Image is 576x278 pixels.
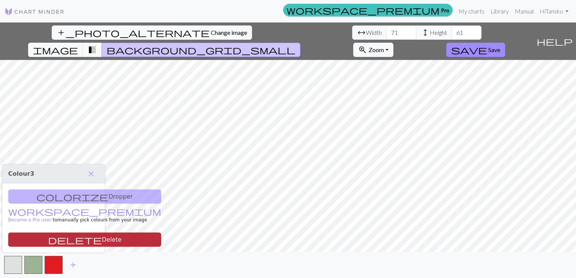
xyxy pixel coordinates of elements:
button: Close [83,167,99,180]
a: HiTansku [537,4,571,19]
span: image [33,45,78,55]
span: delete [48,235,102,245]
a: My charts [456,4,487,19]
span: height [421,27,430,38]
button: Change image [52,25,252,40]
span: arrow_range [357,27,366,38]
span: save [451,45,487,55]
span: workspace_premium [8,206,161,217]
img: Logo [4,7,64,16]
span: Save [488,46,500,53]
span: background_grid_small [106,45,295,55]
button: Add color [64,258,82,272]
a: Manual [512,4,537,19]
span: workspace_premium [286,5,439,15]
span: Width [366,28,382,37]
small: to manually pick colours from your image [8,209,161,223]
span: Colour 3 [8,170,34,177]
a: Pro [283,4,453,16]
span: Change image [211,29,247,36]
button: Help [533,22,576,60]
span: add_photo_alternate [57,27,210,38]
span: add [69,260,78,270]
span: Zoom [369,46,384,53]
span: Height [430,28,447,37]
a: Become a Pro user [8,209,161,223]
span: help [537,36,573,46]
span: zoom_in [358,45,367,55]
a: Library [487,4,512,19]
button: Save [446,43,505,57]
span: transition_fade [88,45,97,55]
button: Delete color [8,233,161,247]
button: Zoom [353,43,393,57]
span: close [87,169,96,179]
